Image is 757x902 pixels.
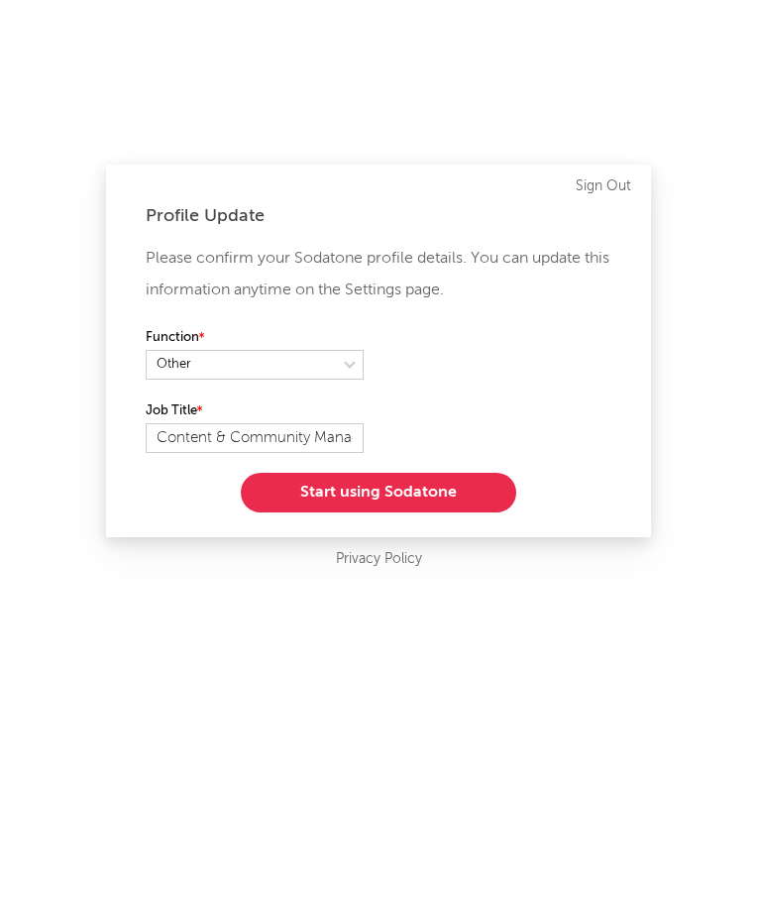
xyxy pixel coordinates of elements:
[146,204,611,228] div: Profile Update
[146,326,364,350] label: Function
[336,547,422,572] a: Privacy Policy
[576,174,631,198] a: Sign Out
[146,399,364,423] label: Job Title
[146,243,611,306] p: Please confirm your Sodatone profile details. You can update this information anytime on the Sett...
[241,473,516,512] button: Start using Sodatone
